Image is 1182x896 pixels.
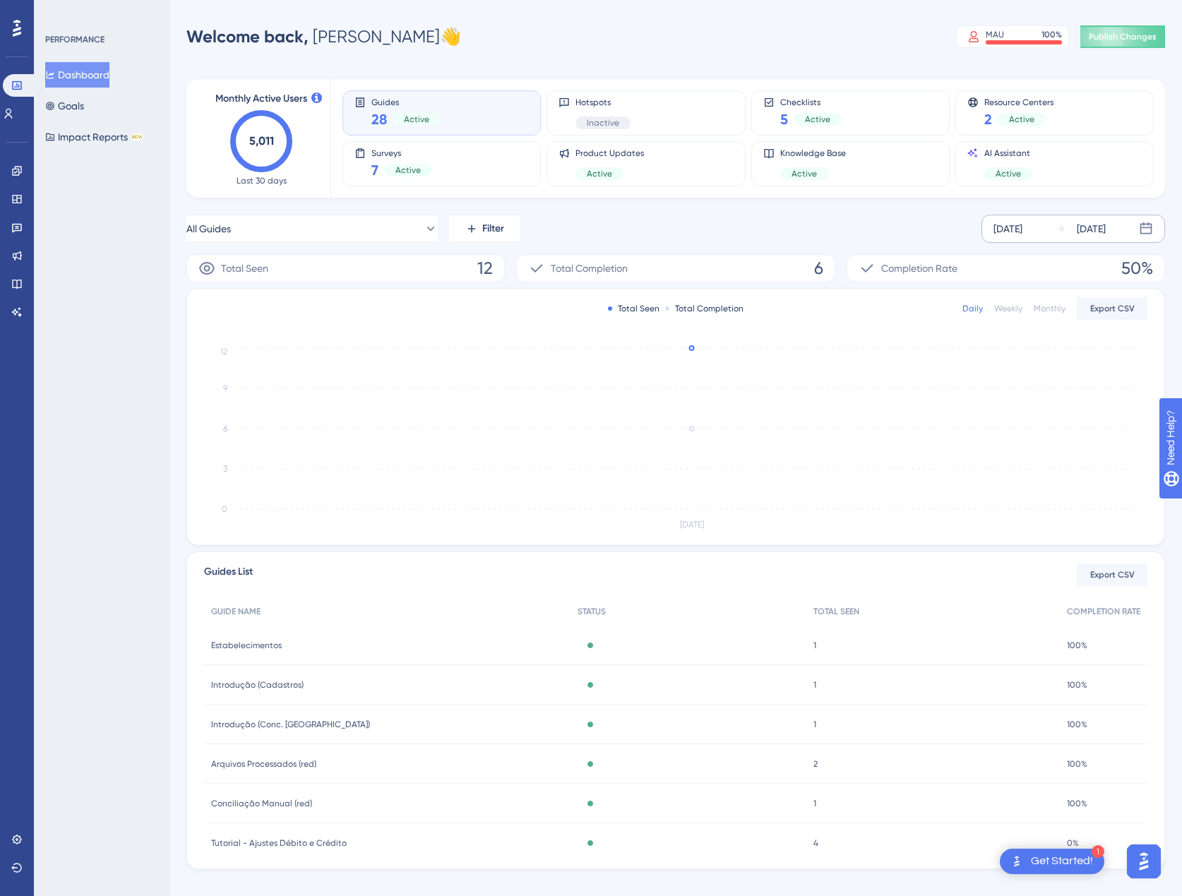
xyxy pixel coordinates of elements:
div: [DATE] [1077,220,1106,237]
span: Checklists [780,97,842,107]
span: Active [395,165,421,176]
span: 100% [1067,798,1087,809]
div: 1 [1092,845,1104,858]
span: 5 [780,109,788,129]
span: 6 [814,257,823,280]
span: Welcome back, [186,26,309,47]
div: Open Get Started! checklist, remaining modules: 1 [1000,849,1104,874]
div: Total Seen [608,303,659,314]
span: Surveys [371,148,432,157]
tspan: 6 [223,424,227,434]
text: 5,011 [249,134,274,148]
span: TOTAL SEEN [813,606,859,617]
span: Guides List [204,563,253,586]
div: PERFORMANCE [45,34,105,45]
span: Export CSV [1090,569,1135,580]
span: Arquivos Processados (red) [211,758,316,770]
button: All Guides [186,215,438,243]
span: 1 [813,679,816,691]
button: Filter [449,215,520,243]
span: Active [587,168,612,179]
button: Export CSV [1077,563,1147,586]
span: Completion Rate [881,260,957,277]
tspan: 0 [222,504,227,514]
span: STATUS [578,606,606,617]
span: Estabelecimentos [211,640,282,651]
span: Resource Centers [984,97,1053,107]
span: Active [792,168,817,179]
span: 1 [813,640,816,651]
div: Daily [962,303,983,314]
span: Inactive [587,117,619,129]
span: Total Completion [551,260,628,277]
span: Product Updates [575,148,644,159]
span: Introdução (Conc. [GEOGRAPHIC_DATA]) [211,719,370,730]
span: 100% [1067,679,1087,691]
div: [DATE] [993,220,1022,237]
div: Total Completion [665,303,744,314]
span: 7 [371,160,378,180]
div: Get Started! [1031,854,1093,869]
span: Monthly Active Users [215,90,307,107]
span: COMPLETION RATE [1067,606,1140,617]
span: Export CSV [1090,303,1135,314]
span: Last 30 days [237,175,287,186]
span: 12 [477,257,493,280]
span: Active [805,114,830,125]
span: 2 [984,109,992,129]
div: [PERSON_NAME] 👋 [186,25,461,48]
span: Tutorial - Ajustes Débito e Crédito [211,837,347,849]
div: 100 % [1041,29,1062,40]
span: 100% [1067,758,1087,770]
div: BETA [131,133,143,141]
span: Filter [482,220,504,237]
span: 100% [1067,640,1087,651]
span: 100% [1067,719,1087,730]
span: 50% [1121,257,1153,280]
span: Guides [371,97,441,107]
tspan: [DATE] [680,520,704,530]
span: Hotspots [575,97,631,108]
span: Active [404,114,429,125]
span: Active [1009,114,1034,125]
button: Goals [45,93,84,119]
button: Publish Changes [1080,25,1165,48]
button: Impact ReportsBETA [45,124,143,150]
div: Monthly [1034,303,1065,314]
iframe: UserGuiding AI Assistant Launcher [1123,840,1165,883]
span: Publish Changes [1089,31,1157,42]
div: MAU [986,29,1004,40]
tspan: 9 [223,383,227,393]
span: Introdução (Cadastros) [211,679,304,691]
span: Knowledge Base [780,148,846,159]
span: 2 [813,758,818,770]
span: Conciliação Manual (red) [211,798,312,809]
span: 4 [813,837,818,849]
div: Weekly [994,303,1022,314]
button: Export CSV [1077,297,1147,320]
button: Dashboard [45,62,109,88]
span: 1 [813,798,816,809]
span: Total Seen [221,260,268,277]
span: Need Help? [33,4,88,20]
span: GUIDE NAME [211,606,261,617]
tspan: 3 [223,464,227,474]
span: 28 [371,109,387,129]
tspan: 12 [220,347,227,357]
span: All Guides [186,220,231,237]
img: launcher-image-alternative-text [1008,853,1025,870]
span: AI Assistant [984,148,1032,159]
span: 0% [1067,837,1079,849]
span: 1 [813,719,816,730]
span: Active [996,168,1021,179]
